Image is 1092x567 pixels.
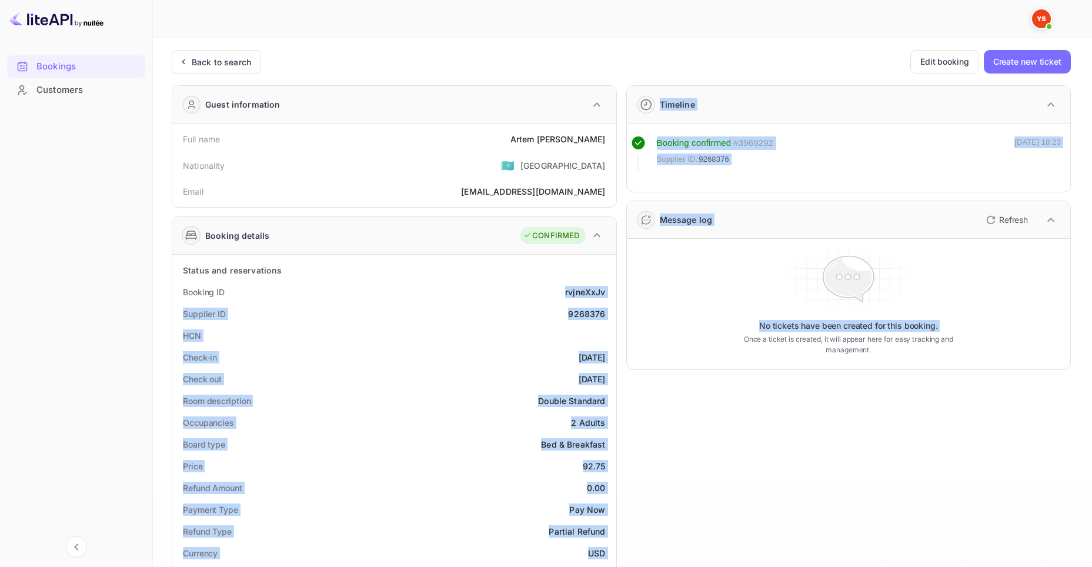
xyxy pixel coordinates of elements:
button: Edit booking [910,50,979,74]
div: Bed & Breakfast [541,438,605,451]
div: Artem [PERSON_NAME] [510,133,606,145]
div: CONFIRMED [523,230,579,242]
a: Customers [7,79,145,101]
button: Collapse navigation [66,536,87,558]
div: Booking details [205,229,269,242]
div: 92.75 [583,460,606,472]
div: Pay Now [569,503,605,516]
div: 9268376 [568,308,605,320]
div: Board type [183,438,225,451]
p: No tickets have been created for this booking. [759,320,938,332]
div: [EMAIL_ADDRESS][DOMAIN_NAME] [461,185,605,198]
div: [DATE] [579,351,606,363]
div: HCN [183,329,201,342]
div: [DATE] 18:23 [1014,136,1061,171]
div: Bookings [7,55,145,78]
button: Refresh [979,211,1033,229]
div: # 3969292 [733,136,773,150]
div: USD [588,547,605,559]
div: Bookings [36,60,139,74]
p: Refresh [999,214,1028,226]
div: Timeline [660,98,695,111]
div: Occupancies [183,416,234,429]
div: Booking confirmed [657,136,732,150]
div: Double Standard [538,395,605,407]
div: Nationality [183,159,225,172]
div: Room description [183,395,251,407]
div: Back to search [192,56,251,68]
span: Supplier ID: [657,154,698,165]
div: Partial Refund [549,525,605,538]
span: 9268376 [699,154,729,165]
div: Refund Type [183,525,232,538]
div: [GEOGRAPHIC_DATA] [520,159,606,172]
div: rvjneXxJv [565,286,605,298]
div: Customers [36,84,139,97]
div: Booking ID [183,286,225,298]
img: Yandex Support [1032,9,1051,28]
span: United States [501,155,515,176]
p: Once a ticket is created, it will appear here for easy tracking and management. [729,334,968,355]
div: Customers [7,79,145,102]
div: Full name [183,133,220,145]
div: Price [183,460,203,472]
div: Refund Amount [183,482,242,494]
div: Status and reservations [183,264,282,276]
div: Currency [183,547,218,559]
div: 2 Adults [571,416,605,429]
div: Check-in [183,351,217,363]
div: 0.00 [587,482,606,494]
div: Email [183,185,203,198]
div: Supplier ID [183,308,226,320]
button: Create new ticket [984,50,1071,74]
img: LiteAPI logo [9,9,103,28]
div: Payment Type [183,503,238,516]
a: Bookings [7,55,145,77]
div: Message log [660,214,713,226]
div: Guest information [205,98,280,111]
div: [DATE] [579,373,606,385]
div: Check out [183,373,222,385]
